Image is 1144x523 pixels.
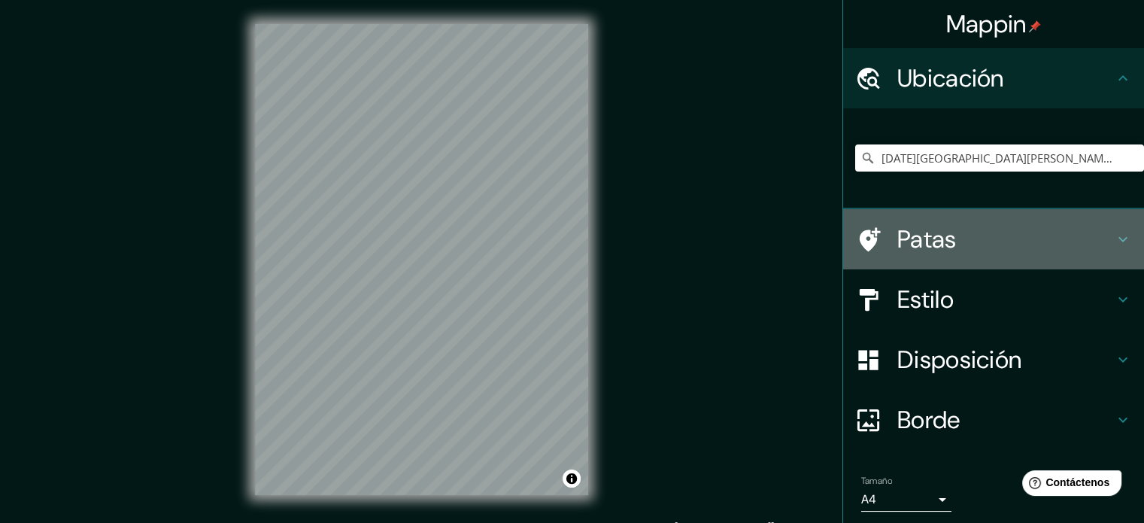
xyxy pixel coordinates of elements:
font: Ubicación [897,62,1004,94]
iframe: Lanzador de widgets de ayuda [1010,464,1127,506]
div: Disposición [843,330,1144,390]
div: Ubicación [843,48,1144,108]
font: Disposición [897,344,1021,376]
div: Estilo [843,269,1144,330]
font: Estilo [897,284,954,315]
div: A4 [861,488,951,512]
div: Patas [843,209,1144,269]
font: Borde [897,404,960,436]
div: Borde [843,390,1144,450]
font: Tamaño [861,475,892,487]
button: Activar o desactivar atribución [563,470,581,488]
font: Patas [897,223,957,255]
canvas: Mapa [255,24,588,495]
font: Mappin [946,8,1027,40]
input: Elige tu ciudad o zona [855,144,1144,172]
img: pin-icon.png [1029,20,1041,32]
font: A4 [861,491,876,507]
